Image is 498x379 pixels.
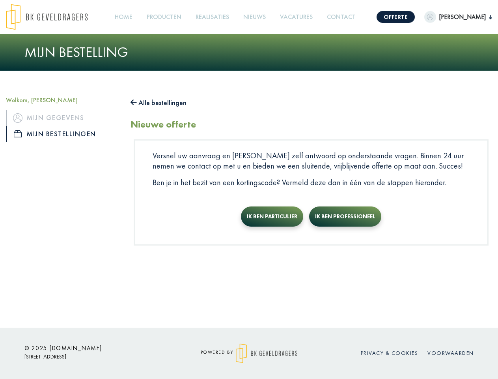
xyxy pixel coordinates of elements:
[153,150,470,171] p: Versnel uw aanvraag en [PERSON_NAME] zelf antwoord op onderstaande vragen. Binnen 24 uur nemen we...
[144,8,185,26] a: Producten
[361,349,418,356] a: Privacy & cookies
[236,343,298,363] img: logo
[424,11,436,23] img: dummypic.png
[6,126,119,142] a: iconMijn bestellingen
[6,110,119,126] a: iconMijn gegevens
[13,113,22,123] img: icon
[377,11,415,23] a: Offerte
[24,345,166,352] h6: © 2025 [DOMAIN_NAME]
[436,12,489,22] span: [PERSON_NAME]
[24,352,166,362] p: [STREET_ADDRESS]
[309,206,381,227] button: Ik ben professioneel
[178,343,320,363] div: powered by
[427,349,474,356] a: Voorwaarden
[6,96,119,104] h5: Welkom, [PERSON_NAME]
[241,206,303,227] button: Ik ben particulier
[424,11,492,23] button: [PERSON_NAME]
[112,8,136,26] a: Home
[277,8,316,26] a: Vacatures
[6,4,88,30] img: logo
[192,8,232,26] a: Realisaties
[24,44,474,61] h1: Mijn bestelling
[14,130,22,137] img: icon
[324,8,359,26] a: Contact
[153,177,470,188] p: Ben je in het bezit van een kortingscode? Vermeld deze dan in één van de stappen hieronder.
[131,96,187,109] button: Alle bestellingen
[131,119,196,130] h2: Nieuwe offerte
[240,8,269,26] a: Nieuws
